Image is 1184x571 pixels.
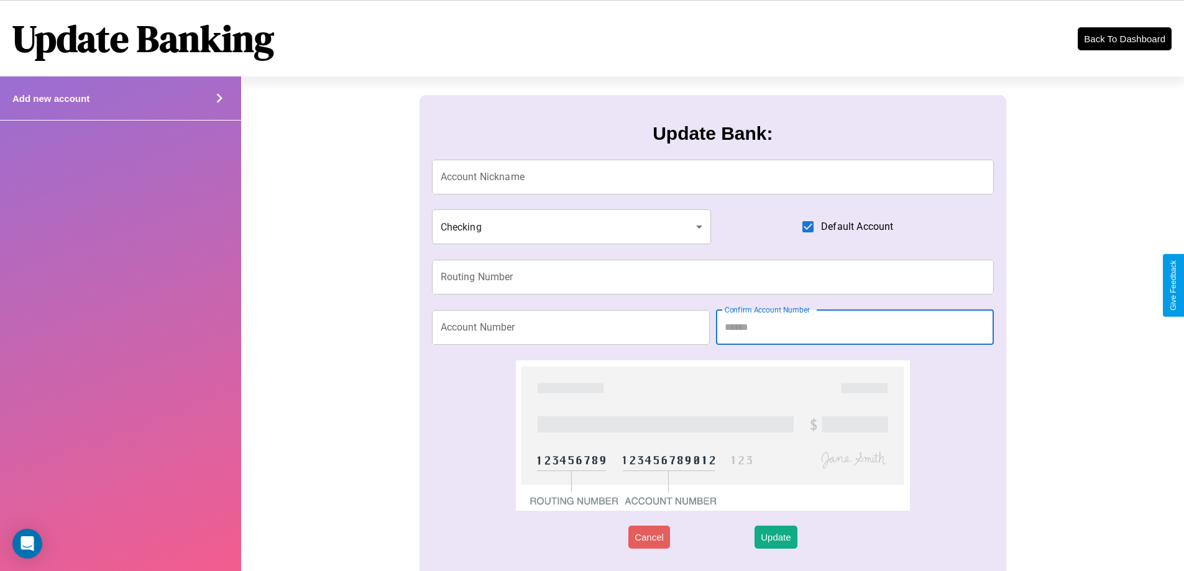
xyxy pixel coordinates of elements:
[12,13,274,64] h1: Update Banking
[821,219,893,234] span: Default Account
[653,123,773,144] h3: Update Bank:
[628,526,670,549] button: Cancel
[12,529,42,559] div: Open Intercom Messenger
[725,304,810,315] label: Confirm Account Number
[12,93,89,104] h4: Add new account
[516,360,909,511] img: check
[755,526,797,549] button: Update
[1169,260,1178,311] div: Give Feedback
[1078,27,1172,50] button: Back To Dashboard
[432,209,712,244] div: Checking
